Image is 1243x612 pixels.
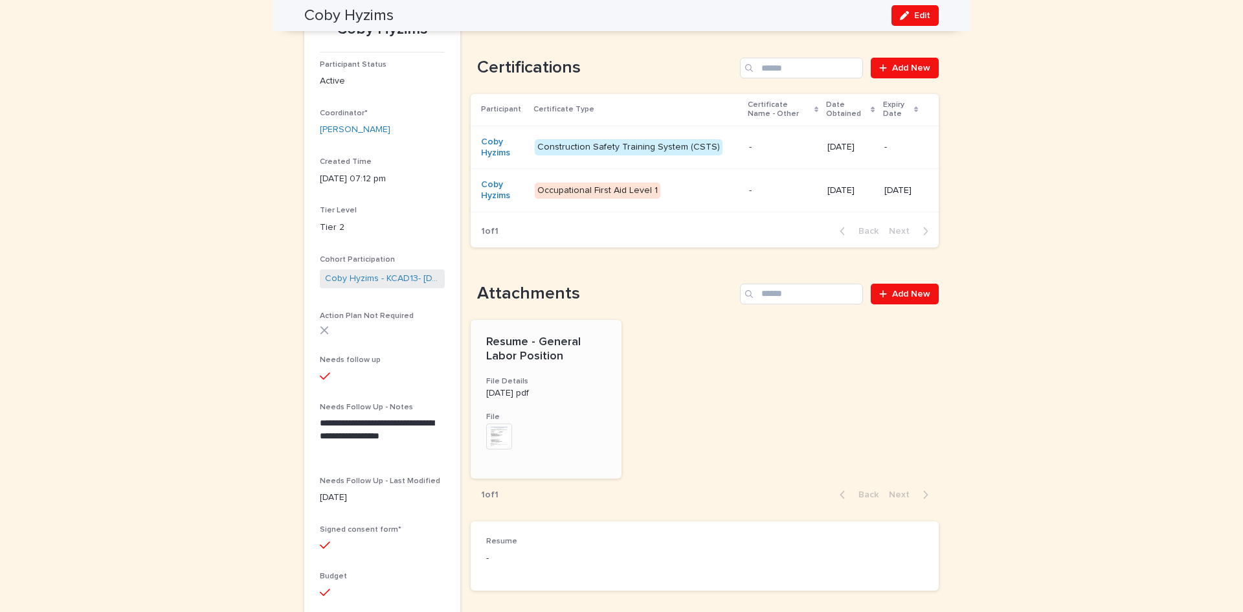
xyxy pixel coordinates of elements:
[320,221,445,234] p: Tier 2
[320,109,368,117] span: Coordinator*
[871,58,939,78] a: Add New
[320,172,445,186] p: [DATE] 07:12 pm
[481,137,524,159] a: Coby Hyzims
[827,142,873,153] p: [DATE]
[471,169,939,212] tr: Coby Hyzims Occupational First Aid Level 1-- [DATE][DATE]
[535,183,660,199] div: Occupational First Aid Level 1
[871,284,939,304] a: Add New
[851,227,879,236] span: Back
[486,552,621,565] p: -
[471,479,509,511] p: 1 of 1
[320,356,381,364] span: Needs follow up
[533,102,594,117] p: Certificate Type
[884,185,918,196] p: [DATE]
[826,98,868,122] p: Date Obtained
[892,63,930,73] span: Add New
[884,142,918,153] p: -
[829,225,884,237] button: Back
[749,139,754,153] p: -
[740,284,863,304] input: Search
[471,284,735,304] h1: Attachments
[889,227,917,236] span: Next
[892,289,930,299] span: Add New
[304,6,394,25] h2: Coby Hyzims
[891,5,939,26] button: Edit
[471,58,735,78] h1: Certifications
[486,538,517,545] span: Resume
[471,126,939,169] tr: Coby Hyzims Construction Safety Training System (CSTS)-- [DATE]-
[884,489,939,501] button: Next
[884,225,939,237] button: Next
[883,98,911,122] p: Expiry Date
[740,58,863,78] input: Search
[481,179,524,201] a: Coby Hyzims
[914,11,930,20] span: Edit
[486,376,606,387] h3: File Details
[851,490,879,499] span: Back
[320,491,445,504] p: [DATE]
[320,572,347,580] span: Budget
[748,98,811,122] p: Certificate Name - Other
[535,139,722,155] div: Construction Safety Training System (CSTS)
[471,320,621,479] a: Resume - General Labor PositionFile Details[DATE] pdfFile
[749,183,754,196] p: -
[320,61,386,69] span: Participant Status
[481,102,521,117] p: Participant
[889,490,917,499] span: Next
[320,477,440,485] span: Needs Follow Up - Last Modified
[486,335,606,363] p: Resume - General Labor Position
[320,403,413,411] span: Needs Follow Up - Notes
[320,158,372,166] span: Created Time
[320,207,357,214] span: Tier Level
[486,388,606,399] div: [DATE] pdf
[471,216,509,247] p: 1 of 1
[325,272,440,286] a: Coby Hyzims - KCAD13- [DATE]
[320,74,445,88] p: Active
[320,312,414,320] span: Action Plan Not Required
[320,256,395,264] span: Cohort Participation
[320,123,390,137] a: [PERSON_NAME]
[320,526,401,534] span: Signed consent form*
[829,489,884,501] button: Back
[827,185,873,196] p: [DATE]
[486,412,606,422] h3: File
